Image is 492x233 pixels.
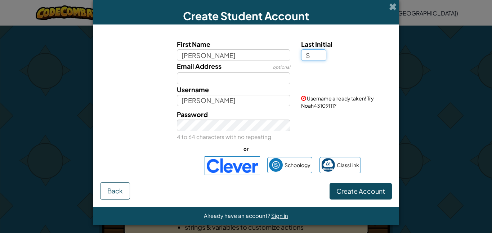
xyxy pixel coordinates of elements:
span: ClassLink [337,160,359,170]
span: Create Student Account [183,9,309,23]
button: Back [100,182,130,200]
span: Email Address [177,62,222,70]
img: schoology.png [269,158,283,172]
span: Schoology [285,160,310,170]
img: classlink-logo-small.png [321,158,335,172]
span: Username already taken! Try Noah43109111? [301,95,374,109]
span: optional [273,64,290,70]
span: Create Account [336,187,385,195]
span: or [240,144,252,154]
button: Create Account [330,183,392,200]
span: Username [177,85,209,94]
span: Last Initial [301,40,332,48]
span: First Name [177,40,210,48]
a: Sign in [271,212,288,219]
span: Back [107,187,123,195]
span: Password [177,110,208,118]
iframe: Sign in with Google Button [128,158,201,174]
img: clever-logo-blue.png [205,156,260,175]
span: Already have an account? [204,212,271,219]
small: 4 to 64 characters with no repeating [177,133,271,140]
